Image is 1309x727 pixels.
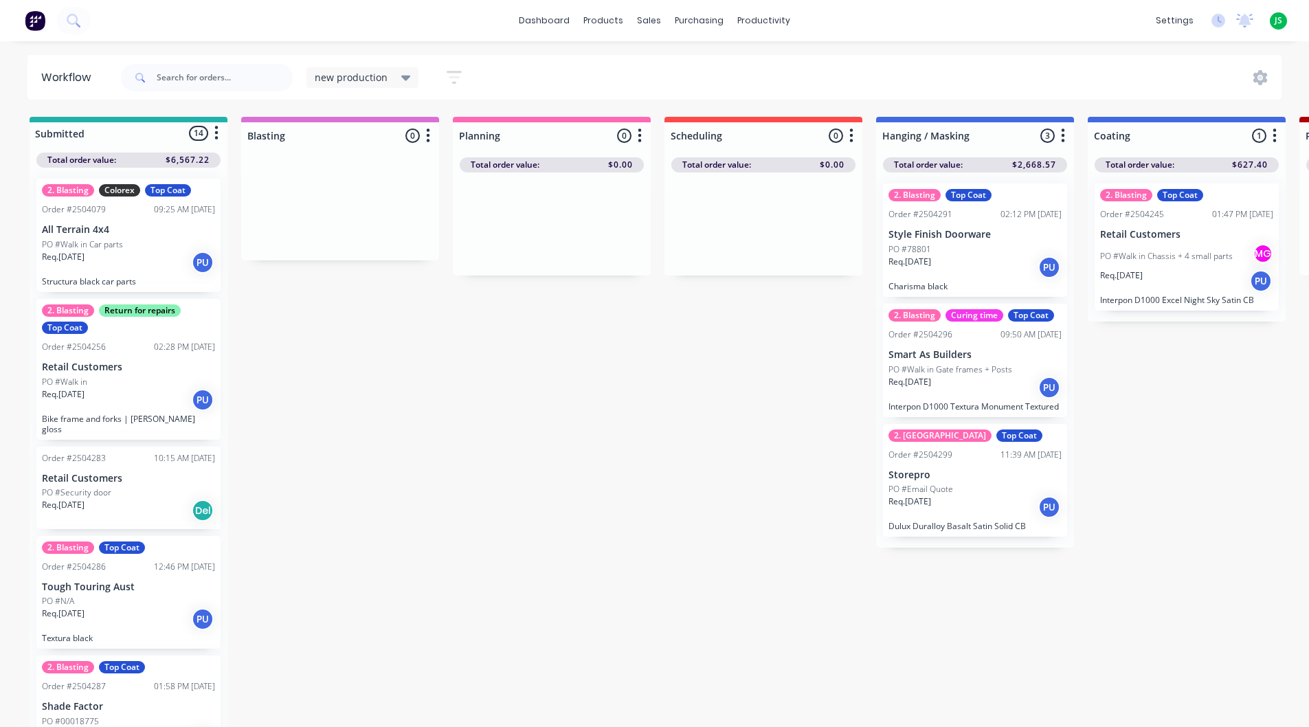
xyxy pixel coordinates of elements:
[1000,449,1062,461] div: 11:39 AM [DATE]
[888,449,952,461] div: Order #2504299
[42,581,215,593] p: Tough Touring Aust
[42,361,215,373] p: Retail Customers
[1149,10,1200,31] div: settings
[888,521,1062,531] p: Dulux Duralloy Basalt Satin Solid CB
[1000,208,1062,221] div: 02:12 PM [DATE]
[41,69,98,86] div: Workflow
[154,680,215,693] div: 01:58 PM [DATE]
[888,469,1062,481] p: Storepro
[42,633,215,643] p: Textura black
[883,424,1067,537] div: 2. [GEOGRAPHIC_DATA]Top CoatOrder #250429911:39 AM [DATE]StoreproPO #Email QuoteReq.[DATE]PUDulux...
[1250,270,1272,292] div: PU
[1000,328,1062,341] div: 09:50 AM [DATE]
[36,536,221,649] div: 2. BlastingTop CoatOrder #250428612:46 PM [DATE]Tough Touring AustPO #N/AReq.[DATE]PUTextura black
[192,608,214,630] div: PU
[47,154,116,166] span: Total order value:
[154,203,215,216] div: 09:25 AM [DATE]
[42,541,94,554] div: 2. Blasting
[888,189,941,201] div: 2. Blasting
[99,541,145,554] div: Top Coat
[42,473,215,484] p: Retail Customers
[42,184,94,197] div: 2. Blasting
[192,500,214,522] div: Del
[946,309,1003,322] div: Curing time
[946,189,992,201] div: Top Coat
[888,376,931,388] p: Req. [DATE]
[42,276,215,287] p: Structura black car parts
[471,159,539,171] span: Total order value:
[888,483,953,495] p: PO #Email Quote
[888,256,931,268] p: Req. [DATE]
[99,184,140,197] div: Colorex
[42,414,215,434] p: Bike frame and forks | [PERSON_NAME] gloss
[1157,189,1203,201] div: Top Coat
[682,159,751,171] span: Total order value:
[42,701,215,713] p: Shade Factor
[888,243,931,256] p: PO #78801
[577,10,630,31] div: products
[820,159,844,171] span: $0.00
[888,208,952,221] div: Order #2504291
[42,224,215,236] p: All Terrain 4x4
[42,304,94,317] div: 2. Blasting
[166,154,210,166] span: $6,567.22
[145,184,191,197] div: Top Coat
[888,363,1012,376] p: PO #Walk in Gate frames + Posts
[630,10,668,31] div: sales
[996,429,1042,442] div: Top Coat
[883,304,1067,417] div: 2. BlastingCuring timeTop CoatOrder #250429609:50 AM [DATE]Smart As BuildersPO #Walk in Gate fram...
[888,401,1062,412] p: Interpon D1000 Textura Monument Textured
[512,10,577,31] a: dashboard
[42,680,106,693] div: Order #2504287
[42,203,106,216] div: Order #2504079
[315,70,388,85] span: new production
[99,661,145,673] div: Top Coat
[668,10,730,31] div: purchasing
[1012,159,1056,171] span: $2,668.57
[1038,256,1060,278] div: PU
[888,349,1062,361] p: Smart As Builders
[42,486,111,499] p: PO #Security door
[1100,229,1273,241] p: Retail Customers
[730,10,797,31] div: productivity
[1100,250,1233,262] p: PO #Walk in Chassis + 4 small parts
[1212,208,1273,221] div: 01:47 PM [DATE]
[42,322,88,334] div: Top Coat
[888,429,992,442] div: 2. [GEOGRAPHIC_DATA]
[1100,295,1273,305] p: Interpon D1000 Excel Night Sky Satin CB
[42,561,106,573] div: Order #2504286
[42,452,106,465] div: Order #2504283
[1275,14,1282,27] span: JS
[42,595,74,607] p: PO #N/A
[608,159,633,171] span: $0.00
[192,389,214,411] div: PU
[154,561,215,573] div: 12:46 PM [DATE]
[888,309,941,322] div: 2. Blasting
[42,607,85,620] p: Req. [DATE]
[1095,183,1279,311] div: 2. BlastingTop CoatOrder #250424501:47 PM [DATE]Retail CustomersPO #Walk in Chassis + 4 small par...
[42,376,87,388] p: PO #Walk in
[894,159,963,171] span: Total order value:
[42,661,94,673] div: 2. Blasting
[1232,159,1268,171] span: $627.40
[36,179,221,292] div: 2. BlastingColorexTop CoatOrder #250407909:25 AM [DATE]All Terrain 4x4PO #Walk in Car partsReq.[D...
[888,281,1062,291] p: Charisma black
[42,388,85,401] p: Req. [DATE]
[42,341,106,353] div: Order #2504256
[157,64,293,91] input: Search for orders...
[25,10,45,31] img: Factory
[888,495,931,508] p: Req. [DATE]
[36,299,221,440] div: 2. BlastingReturn for repairsTop CoatOrder #250425602:28 PM [DATE]Retail CustomersPO #Walk inReq....
[1038,377,1060,399] div: PU
[1253,243,1273,264] div: MG
[888,229,1062,241] p: Style Finish Doorware
[192,251,214,273] div: PU
[36,447,221,529] div: Order #250428310:15 AM [DATE]Retail CustomersPO #Security doorReq.[DATE]Del
[42,251,85,263] p: Req. [DATE]
[883,183,1067,297] div: 2. BlastingTop CoatOrder #250429102:12 PM [DATE]Style Finish DoorwarePO #78801Req.[DATE]PUCharism...
[1100,189,1152,201] div: 2. Blasting
[1100,269,1143,282] p: Req. [DATE]
[1008,309,1054,322] div: Top Coat
[1100,208,1164,221] div: Order #2504245
[42,499,85,511] p: Req. [DATE]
